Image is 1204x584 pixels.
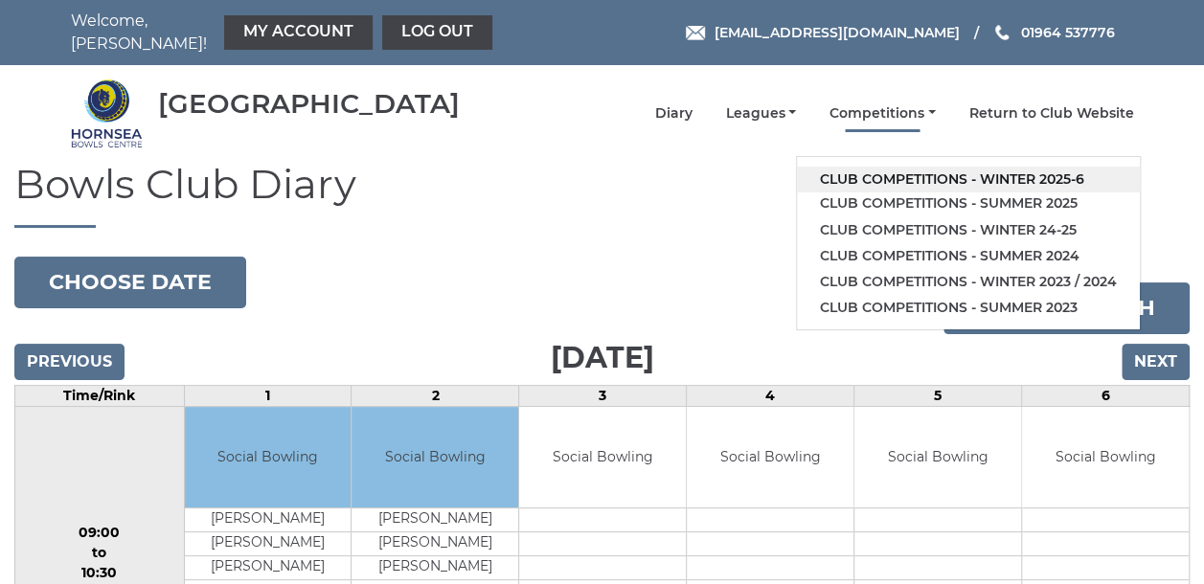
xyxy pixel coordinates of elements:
[829,104,936,123] a: Competitions
[71,10,497,56] nav: Welcome, [PERSON_NAME]!
[352,407,518,507] td: Social Bowling
[352,507,518,531] td: [PERSON_NAME]
[714,24,959,41] span: [EMAIL_ADDRESS][DOMAIN_NAME]
[687,386,854,407] td: 4
[14,257,246,308] button: Choose date
[519,407,686,507] td: Social Bowling
[797,269,1140,295] a: Club competitions - Winter 2023 / 2024
[797,295,1140,321] a: Club competitions - Summer 2023
[797,167,1140,192] a: Club competitions - Winter 2025-6
[184,386,352,407] td: 1
[15,386,185,407] td: Time/Rink
[687,407,853,507] td: Social Bowling
[224,15,373,50] a: My Account
[797,217,1140,243] a: Club competitions - Winter 24-25
[1020,24,1114,41] span: 01964 537776
[1122,344,1190,380] input: Next
[1022,407,1189,507] td: Social Bowling
[185,531,352,555] td: [PERSON_NAME]
[992,22,1114,43] a: Phone us 01964 537776
[654,104,692,123] a: Diary
[969,104,1134,123] a: Return to Club Website
[158,89,460,119] div: [GEOGRAPHIC_DATA]
[725,104,796,123] a: Leagues
[352,386,519,407] td: 2
[71,78,143,149] img: Hornsea Bowls Centre
[797,191,1140,216] a: Club competitions - Summer 2025
[854,386,1022,407] td: 5
[14,344,125,380] input: Previous
[382,15,492,50] a: Log out
[14,162,1190,228] h1: Bowls Club Diary
[185,555,352,579] td: [PERSON_NAME]
[686,22,959,43] a: Email [EMAIL_ADDRESS][DOMAIN_NAME]
[854,407,1021,507] td: Social Bowling
[352,531,518,555] td: [PERSON_NAME]
[796,156,1141,330] ul: Competitions
[185,407,352,507] td: Social Bowling
[995,25,1009,40] img: Phone us
[185,507,352,531] td: [PERSON_NAME]
[352,555,518,579] td: [PERSON_NAME]
[686,26,705,40] img: Email
[797,243,1140,269] a: Club competitions - Summer 2024
[519,386,687,407] td: 3
[1022,386,1190,407] td: 6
